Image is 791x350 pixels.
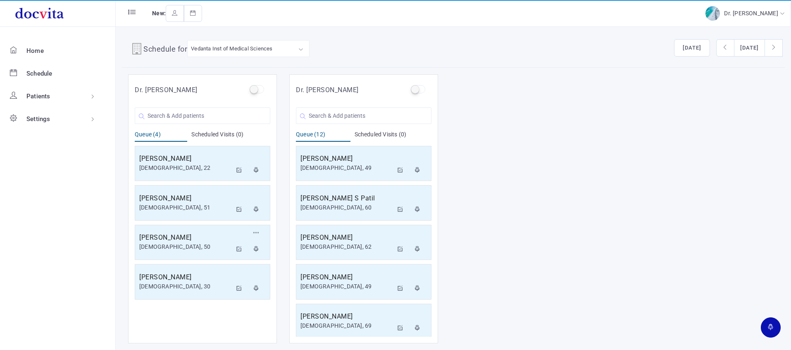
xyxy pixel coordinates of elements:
div: [DEMOGRAPHIC_DATA], 69 [300,321,393,330]
div: [DEMOGRAPHIC_DATA], 22 [139,164,232,172]
button: [DATE] [734,39,765,57]
span: New: [152,10,166,17]
img: img-2.jpg [705,6,720,21]
div: Queue (12) [296,130,350,142]
div: [DEMOGRAPHIC_DATA], 49 [300,164,393,172]
span: Settings [26,115,50,123]
div: Vedanta Inst of Medical Sciences [191,44,272,53]
span: Dr. [PERSON_NAME] [724,10,780,17]
h5: [PERSON_NAME] [139,233,232,243]
div: Scheduled Visits (0) [191,130,270,142]
h5: [PERSON_NAME] S Patil [300,193,393,203]
input: Search & Add patients [296,107,431,124]
span: Home [26,47,44,55]
div: [DEMOGRAPHIC_DATA], 51 [139,203,232,212]
h5: [PERSON_NAME] [300,154,393,164]
div: [DEMOGRAPHIC_DATA], 60 [300,203,393,212]
div: [DEMOGRAPHIC_DATA], 62 [300,243,393,251]
h5: [PERSON_NAME] [139,154,232,164]
button: [DATE] [674,39,710,57]
h5: [PERSON_NAME] [300,233,393,243]
h4: Schedule for [143,43,187,57]
h5: [PERSON_NAME] [300,312,393,321]
div: [DEMOGRAPHIC_DATA], 30 [139,282,232,291]
span: Schedule [26,70,52,77]
h5: Dr. [PERSON_NAME] [296,85,359,95]
div: [DEMOGRAPHIC_DATA], 50 [139,243,232,251]
div: Scheduled Visits (0) [355,130,432,142]
span: Patients [26,93,50,100]
h5: Dr. [PERSON_NAME] [135,85,198,95]
h5: [PERSON_NAME] [139,193,232,203]
div: Queue (4) [135,130,187,142]
h5: [PERSON_NAME] [139,272,232,282]
input: Search & Add patients [135,107,270,124]
h5: [PERSON_NAME] [300,272,393,282]
div: [DEMOGRAPHIC_DATA], 49 [300,282,393,291]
